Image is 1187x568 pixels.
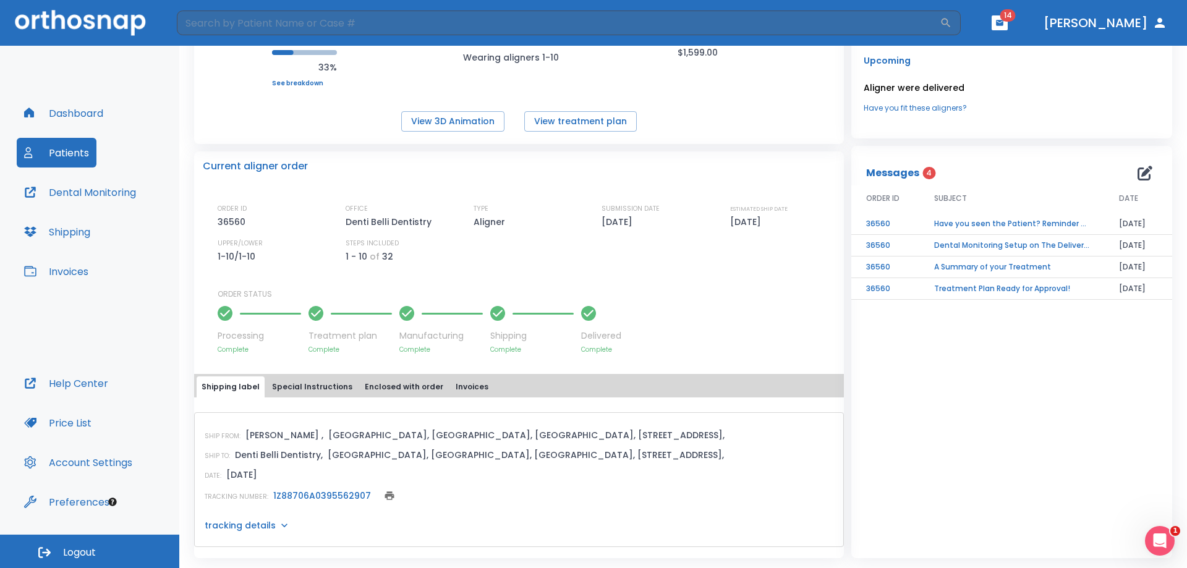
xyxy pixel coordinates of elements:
[328,428,725,443] p: [GEOGRAPHIC_DATA], [GEOGRAPHIC_DATA], [GEOGRAPHIC_DATA], [STREET_ADDRESS],
[922,167,935,179] span: 4
[1039,12,1172,34] button: [PERSON_NAME]
[919,278,1104,300] td: Treatment Plan Ready for Approval!
[474,203,488,214] p: TYPE
[218,329,301,342] p: Processing
[308,329,392,342] p: Treatment plan
[218,249,260,264] p: 1-10/1-10
[218,345,301,354] p: Complete
[864,80,1160,95] p: Aligner were delivered
[864,103,1160,114] a: Have you fit these aligners?
[177,11,940,35] input: Search by Patient Name or Case #
[205,451,230,462] p: SHIP TO:
[851,213,919,235] td: 36560
[1000,9,1016,22] span: 14
[346,238,399,249] p: STEPS INCLUDED
[934,193,967,204] span: SUBJECT
[730,214,765,229] p: [DATE]
[17,256,96,286] button: Invoices
[328,447,724,462] p: [GEOGRAPHIC_DATA], [GEOGRAPHIC_DATA], [GEOGRAPHIC_DATA], [STREET_ADDRESS],
[1104,235,1172,256] td: [DATE]
[1145,526,1175,556] iframe: Intercom live chat
[272,80,337,87] a: See breakdown
[17,408,99,438] button: Price List
[15,10,146,35] img: Orthosnap
[1104,213,1172,235] td: [DATE]
[399,329,483,342] p: Manufacturing
[205,491,268,502] p: TRACKING NUMBER:
[463,50,574,65] p: Wearing aligners 1-10
[474,214,509,229] p: Aligner
[17,98,111,128] button: Dashboard
[346,249,367,264] p: 1 - 10
[382,249,393,264] p: 32
[864,53,1160,68] p: Upcoming
[1104,256,1172,278] td: [DATE]
[17,368,116,398] button: Help Center
[370,249,380,264] p: of
[1104,278,1172,300] td: [DATE]
[205,470,221,481] p: DATE:
[851,278,919,300] td: 36560
[401,111,504,132] button: View 3D Animation
[218,203,247,214] p: ORDER ID
[602,214,637,229] p: [DATE]
[360,376,448,397] button: Enclosed with order
[919,256,1104,278] td: A Summary of your Treatment
[919,235,1104,256] td: Dental Monitoring Setup on The Delivery Day
[17,217,98,247] button: Shipping
[17,447,140,477] button: Account Settings
[1119,193,1138,204] span: DATE
[851,256,919,278] td: 36560
[205,519,276,532] p: tracking details
[267,376,357,397] button: Special Instructions
[381,487,398,504] button: print
[218,238,263,249] p: UPPER/LOWER
[866,166,919,180] p: Messages
[524,111,637,132] button: View treatment plan
[226,467,257,482] p: [DATE]
[346,203,368,214] p: OFFICE
[399,345,483,354] p: Complete
[1170,526,1180,536] span: 1
[602,203,660,214] p: SUBMISSION DATE
[17,138,96,167] button: Patients
[851,235,919,256] td: 36560
[919,213,1104,235] td: Have you seen the Patient? Reminder to Start Monitoring
[451,376,493,397] button: Invoices
[203,159,308,174] p: Current aligner order
[581,329,621,342] p: Delivered
[205,431,240,442] p: SHIP FROM:
[490,345,574,354] p: Complete
[346,214,436,229] p: Denti Belli Dentistry
[730,203,788,214] p: ESTIMATED SHIP DATE
[678,45,718,60] p: $1,599.00
[490,329,574,342] p: Shipping
[17,177,143,207] button: Dental Monitoring
[63,546,96,559] span: Logout
[273,490,371,502] a: 1Z88706A0395562907
[218,289,835,300] p: ORDER STATUS
[581,345,621,354] p: Complete
[197,376,841,397] div: tabs
[17,487,117,517] button: Preferences
[245,428,323,443] p: [PERSON_NAME] ,
[235,447,323,462] p: Denti Belli Dentistry,
[107,496,118,507] div: Tooltip anchor
[308,345,392,354] p: Complete
[272,60,337,75] p: 33%
[197,376,265,397] button: Shipping label
[218,214,250,229] p: 36560
[866,193,900,204] span: ORDER ID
